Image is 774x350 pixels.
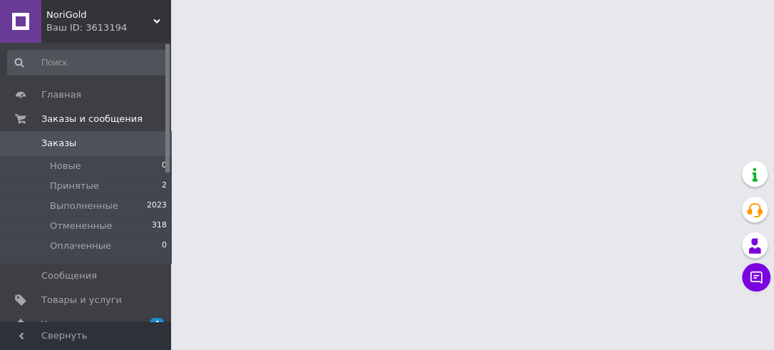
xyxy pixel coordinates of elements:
[7,50,168,76] input: Поиск
[742,263,770,292] button: Чат с покупателем
[162,160,167,173] span: 0
[50,200,118,212] span: Выполненные
[147,200,167,212] span: 2023
[50,180,99,192] span: Принятые
[41,318,106,331] span: Уведомления
[152,220,167,232] span: 318
[46,9,153,21] span: NoriGold
[150,318,164,330] span: 4
[162,180,167,192] span: 2
[41,294,122,307] span: Товары и услуги
[46,21,171,34] div: Ваш ID: 3613194
[50,160,81,173] span: Новые
[41,88,81,101] span: Главная
[50,220,112,232] span: Отмененные
[50,240,111,252] span: Оплаченные
[41,137,76,150] span: Заказы
[162,240,167,252] span: 0
[41,269,97,282] span: Сообщения
[41,113,143,125] span: Заказы и сообщения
